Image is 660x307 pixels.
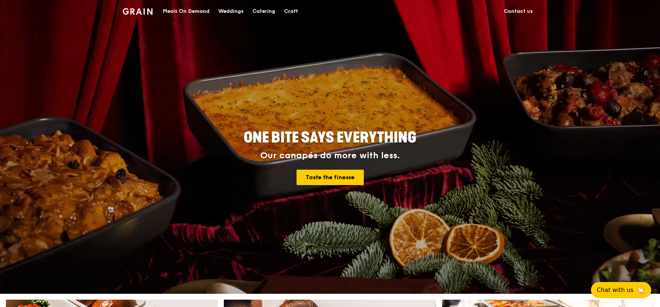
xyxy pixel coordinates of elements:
[591,282,651,298] button: Chat with us🦙
[252,0,275,22] div: Catering
[218,0,244,22] div: Weddings
[214,0,248,22] a: Weddings
[284,0,298,22] div: Craft
[123,8,153,15] img: Grain
[280,0,302,22] a: Craft
[248,0,280,22] a: Catering
[163,0,209,22] div: Meals On Demand
[597,286,634,295] span: Chat with us
[499,0,537,22] a: Contact us
[636,286,645,295] span: 🦙
[297,170,364,185] a: Taste the finesse
[198,151,462,161] div: Our canapés do more with less.
[244,129,416,147] span: ONE BITE SAYS EVERYTHING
